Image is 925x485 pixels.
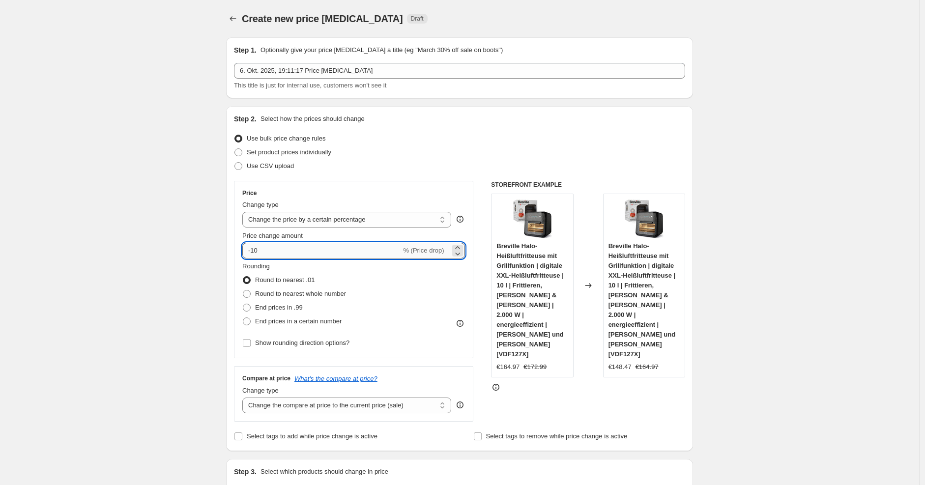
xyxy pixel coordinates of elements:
span: Change type [242,201,279,208]
span: Show rounding direction options? [255,339,349,346]
span: This title is just for internal use, customers won't see it [234,82,386,89]
div: help [455,214,465,224]
p: Optionally give your price [MEDICAL_DATA] a title (eg "March 30% off sale on boots") [260,45,503,55]
input: 30% off holiday sale [234,63,685,79]
input: -15 [242,243,401,258]
strike: €164.97 [636,362,659,372]
span: Rounding [242,262,270,270]
p: Select which products should change in price [260,467,388,477]
span: Breville Halo-Heißluftfritteuse mit Grillfunktion | digitale XXL-Heißluftfritteuse | 10 l | Fritt... [496,242,564,358]
h2: Step 3. [234,467,257,477]
span: Breville Halo-Heißluftfritteuse mit Grillfunktion | digitale XXL-Heißluftfritteuse | 10 l | Fritt... [608,242,676,358]
span: Select tags to add while price change is active [247,432,377,440]
h2: Step 2. [234,114,257,124]
span: Set product prices individually [247,148,331,156]
h6: STOREFRONT EXAMPLE [491,181,685,189]
span: End prices in .99 [255,304,303,311]
span: % (Price drop) [403,247,444,254]
div: €164.97 [496,362,520,372]
p: Select how the prices should change [260,114,365,124]
h2: Step 1. [234,45,257,55]
span: Price change amount [242,232,303,239]
strike: €172.99 [523,362,547,372]
span: Round to nearest whole number [255,290,346,297]
span: Use CSV upload [247,162,294,170]
h3: Compare at price [242,374,290,382]
img: 815wEc5tMXL_80x.jpg [624,199,664,238]
button: Price change jobs [226,12,240,26]
span: Round to nearest .01 [255,276,315,284]
span: Change type [242,387,279,394]
span: Use bulk price change rules [247,135,325,142]
img: 815wEc5tMXL_80x.jpg [513,199,552,238]
div: help [455,400,465,410]
span: Select tags to remove while price change is active [486,432,628,440]
h3: Price [242,189,257,197]
div: €148.47 [608,362,632,372]
span: Draft [411,15,424,23]
button: What's the compare at price? [294,375,377,382]
span: End prices in a certain number [255,317,342,325]
span: Create new price [MEDICAL_DATA] [242,13,403,24]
